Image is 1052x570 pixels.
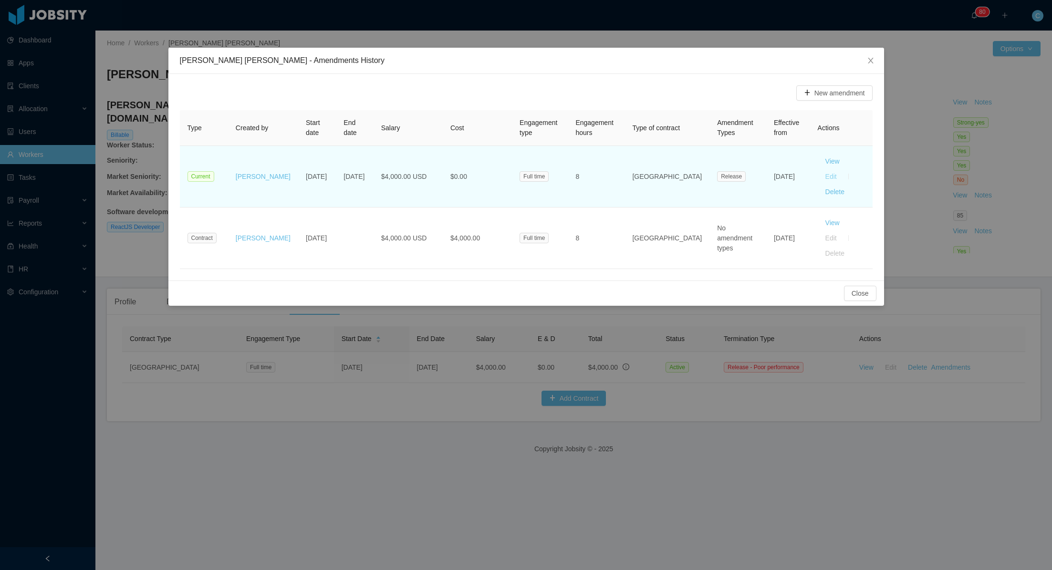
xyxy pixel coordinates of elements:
i: icon: close [867,57,875,64]
button: View [818,215,847,230]
span: Engagement hours [575,119,613,136]
button: Close [857,48,884,74]
span: No amendment types [717,224,752,252]
button: Delete [818,184,852,199]
span: $4,000.00 USD [381,234,427,242]
button: icon: plusNew amendment [796,85,873,101]
span: 8 [575,173,579,180]
span: Type [187,124,202,132]
span: Effective from [774,119,799,136]
span: Type of contract [632,124,680,132]
span: Cost [450,124,464,132]
span: Contract [187,233,217,243]
span: $4,000.00 [450,234,480,242]
button: Close [844,286,876,301]
button: Edit [818,230,844,246]
span: End date [344,119,356,136]
span: Full time [520,171,549,182]
span: Actions [818,124,840,132]
span: Amendment Types [717,119,753,136]
td: [DATE] [766,207,810,269]
span: Engagement type [520,119,557,136]
button: Edit [818,169,844,184]
span: Created by [236,124,268,132]
div: [PERSON_NAME] [PERSON_NAME] - Amendments History [180,55,873,66]
td: [GEOGRAPHIC_DATA] [625,146,709,207]
td: [DATE] [336,146,373,207]
span: Salary [381,124,400,132]
td: [DATE] [298,207,336,269]
td: [DATE] [766,146,810,207]
span: 8 [575,234,579,242]
span: Current [187,171,214,182]
a: [PERSON_NAME] [236,234,291,242]
td: [GEOGRAPHIC_DATA] [625,207,709,269]
a: [PERSON_NAME] [236,173,291,180]
span: Start date [306,119,320,136]
button: View [818,154,847,169]
span: $4,000.00 USD [381,173,427,180]
span: $0.00 [450,173,467,180]
span: Release [717,171,746,182]
span: Full time [520,233,549,243]
td: [DATE] [298,146,336,207]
